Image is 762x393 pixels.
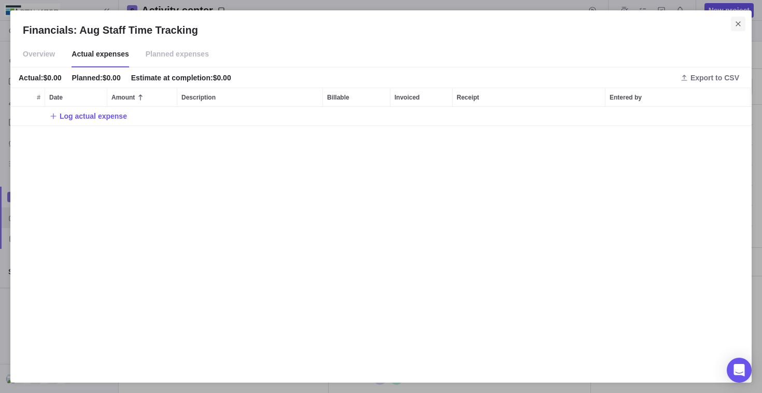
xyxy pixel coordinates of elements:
[131,73,231,83] div: Estimate at completion : $0.00
[72,73,121,83] div: Planned : $0.00
[10,107,752,126] div: Add New
[19,73,62,83] div: Actual : $0.00
[49,109,127,123] span: Log actual expense
[10,107,752,370] div: grid
[727,358,752,383] div: Open Intercom Messenger
[177,88,322,106] div: Description
[610,92,642,103] span: Entered by
[49,92,63,103] span: Date
[111,92,135,103] span: Amount
[181,92,216,103] span: Description
[731,17,745,31] span: Close
[60,111,127,121] span: Log actual expense
[23,23,739,37] h2: Financials: Aug Staff Time Tracking
[453,88,605,106] div: Receipt
[394,92,420,103] span: Invoiced
[323,88,390,106] div: Billable
[45,88,107,106] div: Date
[457,92,479,103] span: Receipt
[327,92,349,103] span: Billable
[72,41,129,67] span: Actual expenses
[146,41,209,67] span: Planned expenses
[690,73,739,83] span: Export to CSV
[676,71,743,85] span: Export to CSV
[107,88,177,106] div: Amount
[37,92,40,103] span: #
[390,88,452,106] div: Invoiced
[10,10,752,383] div: Financials: Aug Staff Time Tracking
[23,41,55,67] span: Overview
[605,88,750,106] div: Entered by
